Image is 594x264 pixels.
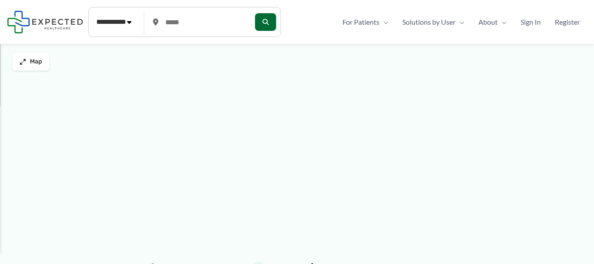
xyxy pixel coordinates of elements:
a: Register [548,15,587,29]
span: Map [30,58,42,66]
a: AboutMenu Toggle [471,15,514,29]
a: Solutions by UserMenu Toggle [395,15,471,29]
span: Solutions by User [402,15,456,29]
span: Sign In [521,15,541,29]
img: Maximize [19,58,26,65]
button: Map [12,53,49,71]
span: Menu Toggle [456,15,464,29]
img: Expected Healthcare Logo - side, dark font, small [7,11,83,33]
span: For Patients [343,15,379,29]
a: Sign In [514,15,548,29]
span: Register [555,15,580,29]
a: For PatientsMenu Toggle [335,15,395,29]
span: Menu Toggle [379,15,388,29]
span: Menu Toggle [498,15,507,29]
span: About [478,15,498,29]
